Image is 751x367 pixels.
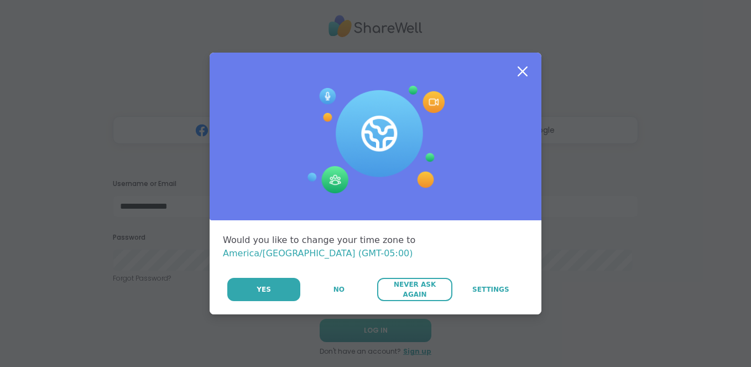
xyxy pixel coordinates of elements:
[383,280,446,299] span: Never Ask Again
[306,86,445,194] img: Session Experience
[453,278,528,301] a: Settings
[472,285,509,294] span: Settings
[377,278,452,301] button: Never Ask Again
[333,285,345,294] span: No
[223,248,413,259] span: America/[GEOGRAPHIC_DATA] (GMT-05:00)
[223,234,528,260] div: Would you like to change your time zone to
[301,278,376,301] button: No
[227,278,300,301] button: Yes
[257,285,271,294] span: Yes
